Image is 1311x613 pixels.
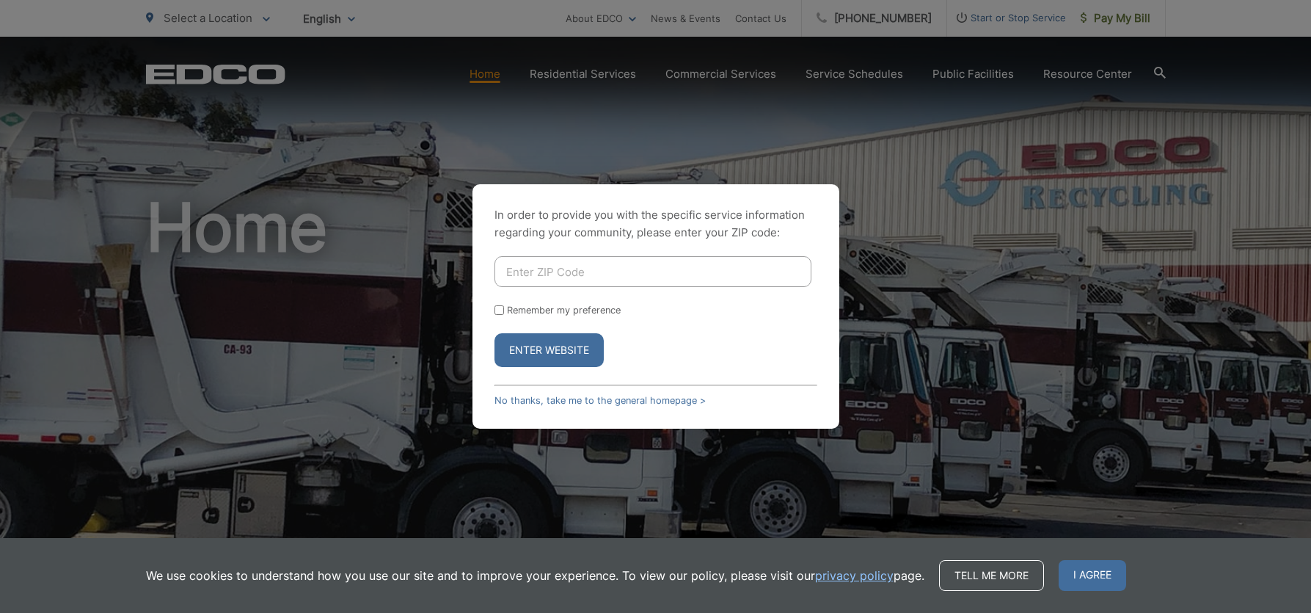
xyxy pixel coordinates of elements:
[1059,560,1126,591] span: I agree
[507,305,621,316] label: Remember my preference
[494,395,706,406] a: No thanks, take me to the general homepage >
[494,206,817,242] p: In order to provide you with the specific service information regarding your community, please en...
[494,333,604,367] button: Enter Website
[939,560,1044,591] a: Tell me more
[815,567,894,584] a: privacy policy
[494,256,811,287] input: Enter ZIP Code
[146,567,924,584] p: We use cookies to understand how you use our site and to improve your experience. To view our pol...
